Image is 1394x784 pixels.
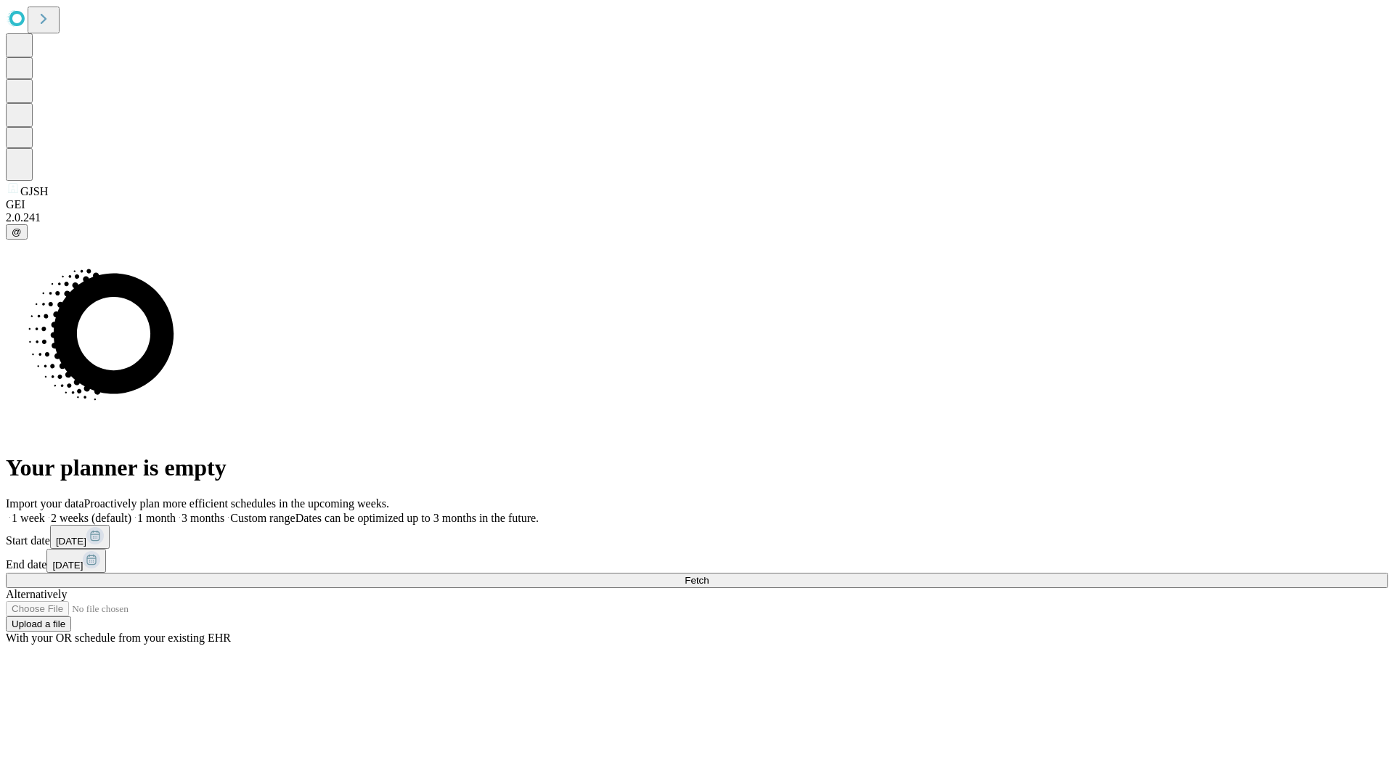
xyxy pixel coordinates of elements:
span: Dates can be optimized up to 3 months in the future. [295,512,539,524]
div: GEI [6,198,1388,211]
span: 1 week [12,512,45,524]
span: With your OR schedule from your existing EHR [6,632,231,644]
button: [DATE] [46,549,106,573]
span: Proactively plan more efficient schedules in the upcoming weeks. [84,497,389,510]
span: 2 weeks (default) [51,512,131,524]
span: Import your data [6,497,84,510]
span: [DATE] [56,536,86,547]
span: 1 month [137,512,176,524]
button: Fetch [6,573,1388,588]
span: @ [12,226,22,237]
span: Alternatively [6,588,67,600]
button: Upload a file [6,616,71,632]
span: [DATE] [52,560,83,571]
span: Fetch [685,575,709,586]
button: @ [6,224,28,240]
h1: Your planner is empty [6,454,1388,481]
button: [DATE] [50,525,110,549]
div: 2.0.241 [6,211,1388,224]
div: Start date [6,525,1388,549]
span: 3 months [182,512,224,524]
span: Custom range [230,512,295,524]
div: End date [6,549,1388,573]
span: GJSH [20,185,48,197]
